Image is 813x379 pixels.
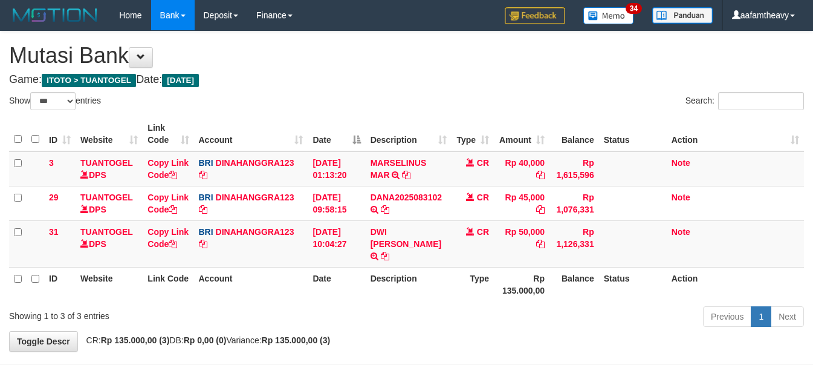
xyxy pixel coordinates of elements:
[80,158,133,168] a: TUANTOGEL
[216,227,294,237] a: DINAHANGGRA123
[308,267,365,302] th: Date
[308,151,365,186] td: [DATE] 01:13:20
[9,331,78,352] a: Toggle Descr
[199,170,207,180] a: Copy DINAHANGGRA123 to clipboard
[771,306,804,327] a: Next
[366,267,452,302] th: Description
[42,74,136,87] span: ITOTO > TUANTOGEL
[718,92,804,110] input: Search:
[667,267,804,302] th: Action
[184,335,227,345] strong: Rp 0,00 (0)
[262,335,331,345] strong: Rp 135.000,00 (3)
[685,92,804,110] label: Search:
[751,306,771,327] a: 1
[194,117,308,151] th: Account: activate to sort column ascending
[494,220,549,267] td: Rp 50,000
[477,158,489,168] span: CR
[672,193,690,202] a: Note
[672,227,690,237] a: Note
[402,170,410,180] a: Copy MARSELINUS MAR to clipboard
[162,74,199,87] span: [DATE]
[308,186,365,220] td: [DATE] 09:58:15
[76,151,143,186] td: DPS
[80,227,133,237] a: TUANTOGEL
[672,158,690,168] a: Note
[147,193,189,214] a: Copy Link Code
[452,117,494,151] th: Type: activate to sort column ascending
[9,92,101,110] label: Show entries
[549,117,599,151] th: Balance
[199,227,213,237] span: BRI
[536,170,545,180] a: Copy Rp 40,000 to clipboard
[494,117,549,151] th: Amount: activate to sort column ascending
[199,158,213,168] span: BRI
[216,193,294,202] a: DINAHANGGRA123
[371,158,427,180] a: MARSELINUS MAR
[199,239,207,249] a: Copy DINAHANGGRA123 to clipboard
[216,158,294,168] a: DINAHANGGRA123
[549,267,599,302] th: Balance
[9,74,804,86] h4: Game: Date:
[599,267,667,302] th: Status
[308,220,365,267] td: [DATE] 10:04:27
[76,117,143,151] th: Website: activate to sort column ascending
[381,251,389,261] a: Copy DWI AHMAD FAUZ to clipboard
[536,205,545,214] a: Copy Rp 45,000 to clipboard
[599,117,667,151] th: Status
[549,186,599,220] td: Rp 1,076,331
[652,7,713,24] img: panduan.png
[494,151,549,186] td: Rp 40,000
[536,239,545,249] a: Copy Rp 50,000 to clipboard
[452,267,494,302] th: Type
[147,158,189,180] a: Copy Link Code
[505,7,565,24] img: Feedback.jpg
[49,193,59,202] span: 29
[583,7,634,24] img: Button%20Memo.svg
[76,267,143,302] th: Website
[371,227,441,249] a: DWI [PERSON_NAME]
[199,193,213,202] span: BRI
[703,306,751,327] a: Previous
[44,267,76,302] th: ID
[308,117,365,151] th: Date: activate to sort column descending
[80,335,331,345] span: CR: DB: Variance:
[366,117,452,151] th: Description: activate to sort column ascending
[9,44,804,68] h1: Mutasi Bank
[381,205,389,214] a: Copy DANA2025083102 to clipboard
[30,92,76,110] select: Showentries
[199,205,207,214] a: Copy DINAHANGGRA123 to clipboard
[477,227,489,237] span: CR
[667,117,804,151] th: Action: activate to sort column ascending
[49,227,59,237] span: 31
[147,227,189,249] a: Copy Link Code
[143,117,193,151] th: Link Code: activate to sort column ascending
[44,117,76,151] th: ID: activate to sort column ascending
[494,186,549,220] td: Rp 45,000
[49,158,54,168] span: 3
[371,193,442,202] a: DANA2025083102
[477,193,489,202] span: CR
[549,151,599,186] td: Rp 1,615,596
[494,267,549,302] th: Rp 135.000,00
[76,186,143,220] td: DPS
[626,3,642,14] span: 34
[9,305,329,322] div: Showing 1 to 3 of 3 entries
[9,6,101,24] img: MOTION_logo.png
[80,193,133,202] a: TUANTOGEL
[143,267,193,302] th: Link Code
[101,335,170,345] strong: Rp 135.000,00 (3)
[194,267,308,302] th: Account
[76,220,143,267] td: DPS
[549,220,599,267] td: Rp 1,126,331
